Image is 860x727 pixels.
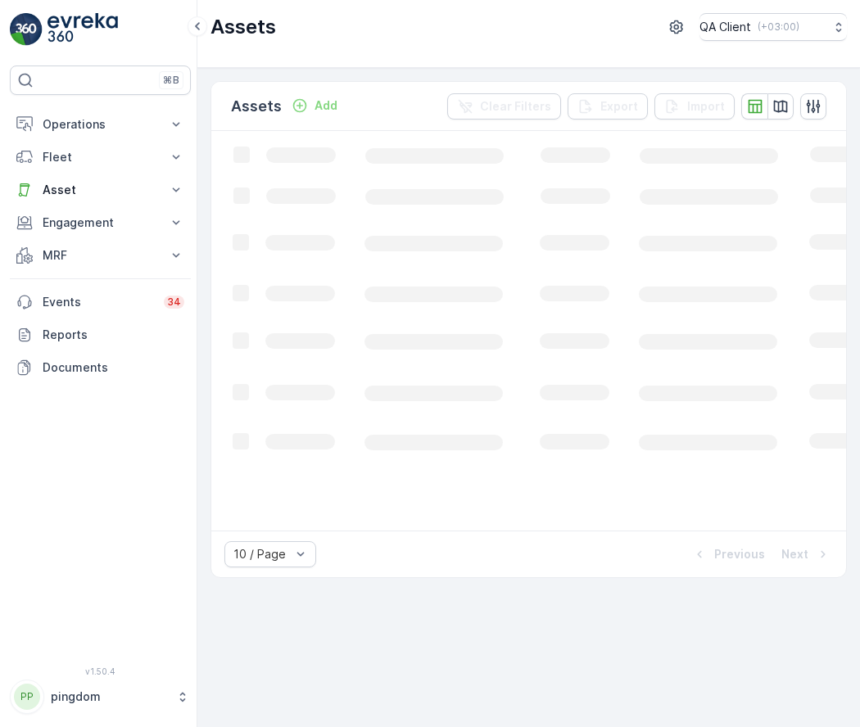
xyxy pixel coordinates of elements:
[51,689,168,705] p: pingdom
[10,13,43,46] img: logo
[10,286,191,318] a: Events34
[10,108,191,141] button: Operations
[43,247,158,264] p: MRF
[714,546,765,562] p: Previous
[10,318,191,351] a: Reports
[447,93,561,120] button: Clear Filters
[10,206,191,239] button: Engagement
[315,97,337,114] p: Add
[780,544,833,564] button: Next
[210,14,276,40] p: Assets
[758,20,799,34] p: ( +03:00 )
[167,296,181,309] p: 34
[699,19,751,35] p: QA Client
[43,214,158,231] p: Engagement
[10,666,191,676] span: v 1.50.4
[10,351,191,384] a: Documents
[48,13,118,46] img: logo_light-DOdMpM7g.png
[43,116,158,133] p: Operations
[690,544,767,564] button: Previous
[781,546,808,562] p: Next
[687,98,725,115] p: Import
[568,93,648,120] button: Export
[43,149,158,165] p: Fleet
[600,98,638,115] p: Export
[10,141,191,174] button: Fleet
[654,93,735,120] button: Import
[10,680,191,714] button: PPpingdom
[43,182,158,198] p: Asset
[43,359,184,376] p: Documents
[43,294,154,310] p: Events
[163,74,179,87] p: ⌘B
[285,96,344,115] button: Add
[43,327,184,343] p: Reports
[10,239,191,272] button: MRF
[699,13,847,41] button: QA Client(+03:00)
[14,684,40,710] div: PP
[480,98,551,115] p: Clear Filters
[231,95,282,118] p: Assets
[10,174,191,206] button: Asset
